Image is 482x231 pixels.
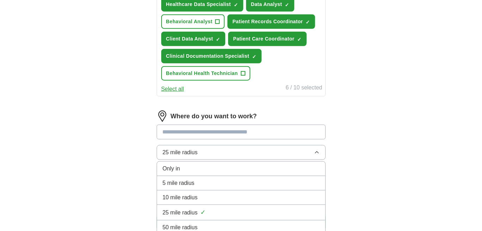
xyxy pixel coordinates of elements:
span: ✓ [297,37,301,42]
span: 10 mile radius [163,193,198,202]
span: Only in [163,164,180,173]
label: Where do you want to work? [171,112,257,121]
span: ✓ [200,208,206,217]
span: ✓ [306,19,310,25]
span: Behavioral Analyst [166,18,213,25]
div: 6 / 10 selected [286,83,322,93]
span: 25 mile radius [163,208,198,217]
button: 25 mile radius [157,145,326,160]
span: Patient Records Coordinator [232,18,303,25]
button: Client Data Analyst✓ [161,32,226,46]
span: Healthcare Data Specialist [166,1,231,8]
button: Behavioral Health Technician [161,66,250,81]
button: Behavioral Analyst [161,14,225,29]
span: 25 mile radius [163,148,198,157]
img: location.png [157,111,168,122]
button: Patient Records Coordinator✓ [227,14,315,29]
button: Patient Care Coordinator✓ [228,32,307,46]
span: 5 mile radius [163,179,195,187]
span: ✓ [234,2,238,8]
span: Clinical Documentation Specialist [166,52,249,60]
span: Client Data Analyst [166,35,213,43]
span: Data Analyst [251,1,282,8]
span: Behavioral Health Technician [166,70,238,77]
span: ✓ [285,2,289,8]
span: Patient Care Coordinator [233,35,294,43]
button: Clinical Documentation Specialist✓ [161,49,262,63]
button: Select all [161,85,184,93]
span: ✓ [216,37,220,42]
span: ✓ [252,54,256,60]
